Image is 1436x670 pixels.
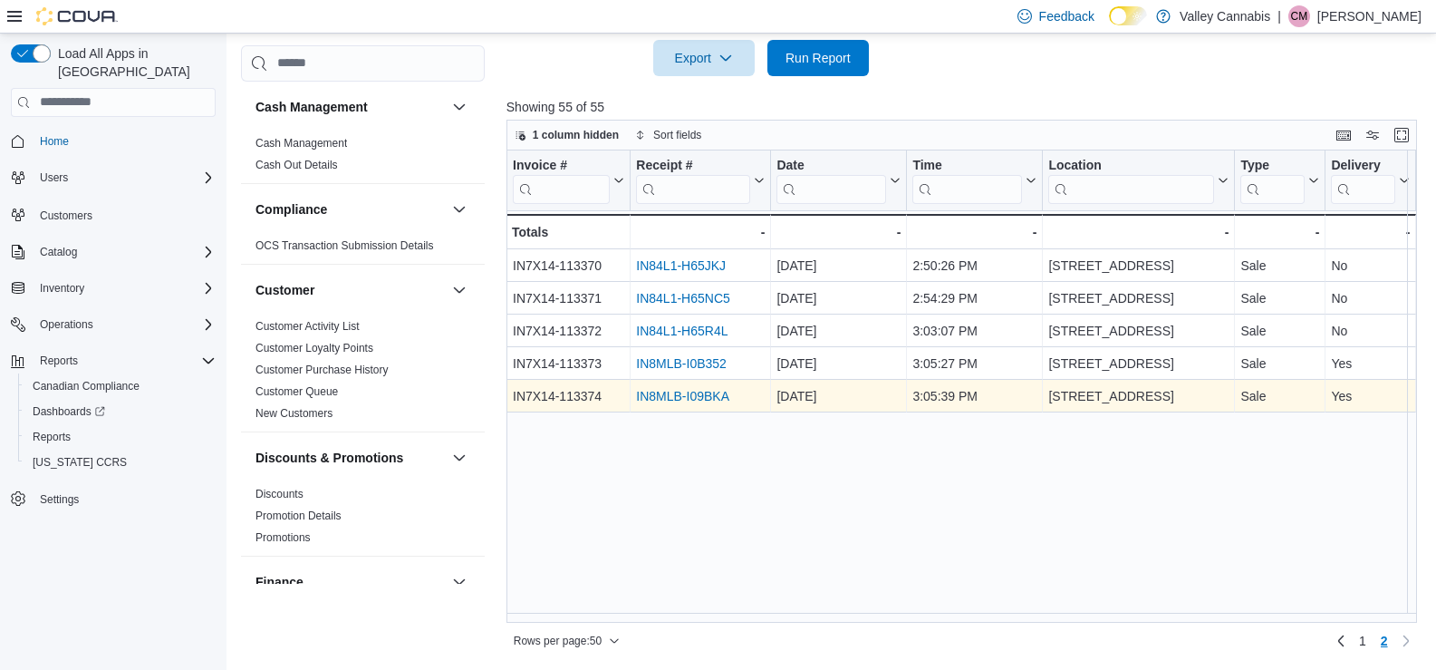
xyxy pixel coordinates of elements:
[25,375,147,397] a: Canadian Compliance
[241,316,485,432] div: Customer
[4,239,223,265] button: Catalog
[1395,630,1417,652] button: Next page
[1331,255,1410,277] div: No
[18,374,223,399] button: Canadian Compliance
[255,364,389,376] a: Customer Purchase History
[255,487,304,501] span: Discounts
[506,98,1426,116] p: Showing 55 of 55
[653,40,755,76] button: Export
[912,385,1036,407] div: 3:05:39 PM
[255,200,327,218] h3: Compliance
[255,239,434,252] a: OCS Transaction Submission Details
[912,353,1036,374] div: 3:05:27 PM
[1180,5,1270,27] p: Valley Cannabis
[1240,158,1319,204] button: Type
[1352,626,1395,655] ul: Pagination for preceding grid
[255,238,434,253] span: OCS Transaction Submission Details
[513,287,624,309] div: IN7X14-113371
[33,489,86,510] a: Settings
[912,158,1022,204] div: Time
[1331,158,1410,204] button: Delivery
[33,488,216,510] span: Settings
[1291,5,1308,27] span: CM
[636,221,765,243] div: -
[255,341,373,355] span: Customer Loyalty Points
[255,342,373,354] a: Customer Loyalty Points
[767,40,869,76] button: Run Report
[1331,158,1395,175] div: Delivery
[513,255,624,277] div: IN7X14-113370
[507,124,626,146] button: 1 column hidden
[1240,158,1305,204] div: Type
[33,167,75,189] button: Users
[776,221,901,243] div: -
[33,404,105,419] span: Dashboards
[255,281,445,299] button: Customer
[513,158,610,204] div: Invoice #
[1048,287,1229,309] div: [STREET_ADDRESS]
[1048,320,1229,342] div: [STREET_ADDRESS]
[1048,221,1229,243] div: -
[1330,630,1352,652] a: Previous page
[1331,221,1410,243] div: -
[636,158,750,204] div: Receipt # URL
[1240,158,1305,175] div: Type
[25,401,112,422] a: Dashboards
[636,324,728,338] a: IN84L1-H65R4L
[255,488,304,500] a: Discounts
[448,447,470,469] button: Discounts & Promotions
[255,573,304,591] h3: Finance
[1381,632,1388,650] span: 2
[33,455,127,470] span: [US_STATE] CCRS
[912,158,1022,175] div: Time
[1333,124,1354,146] button: Keyboard shortcuts
[255,531,311,544] a: Promotions
[25,452,216,473] span: Washington CCRS
[1240,255,1319,277] div: Sale
[513,158,610,175] div: Invoice #
[255,137,347,150] a: Cash Management
[33,130,216,152] span: Home
[1391,124,1412,146] button: Enter fullscreen
[40,354,78,368] span: Reports
[1331,158,1395,204] div: Delivery
[1373,626,1395,655] button: Page 2 of 2
[255,530,311,545] span: Promotions
[1362,124,1383,146] button: Display options
[1240,287,1319,309] div: Sale
[255,509,342,523] span: Promotion Details
[1240,221,1319,243] div: -
[255,98,368,116] h3: Cash Management
[1240,320,1319,342] div: Sale
[1048,385,1229,407] div: [STREET_ADDRESS]
[1331,353,1410,374] div: Yes
[255,573,445,591] button: Finance
[4,486,223,512] button: Settings
[4,276,223,301] button: Inventory
[1048,158,1229,204] button: Location
[1240,353,1319,374] div: Sale
[241,235,485,264] div: Compliance
[33,277,216,299] span: Inventory
[33,314,216,335] span: Operations
[25,426,78,448] a: Reports
[1330,626,1417,655] nav: Pagination for preceding grid
[513,320,624,342] div: IN7X14-113372
[636,258,726,273] a: IN84L1-H65JKJ
[40,170,68,185] span: Users
[512,221,624,243] div: Totals
[513,353,624,374] div: IN7X14-113373
[1039,7,1094,25] span: Feedback
[636,356,727,371] a: IN8MLB-I0B352
[776,287,901,309] div: [DATE]
[776,353,901,374] div: [DATE]
[255,158,338,172] span: Cash Out Details
[25,401,216,422] span: Dashboards
[40,209,92,223] span: Customers
[33,277,92,299] button: Inventory
[40,245,77,259] span: Catalog
[1109,6,1147,25] input: Dark Mode
[255,319,360,334] span: Customer Activity List
[18,424,223,450] button: Reports
[241,483,485,556] div: Discounts & Promotions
